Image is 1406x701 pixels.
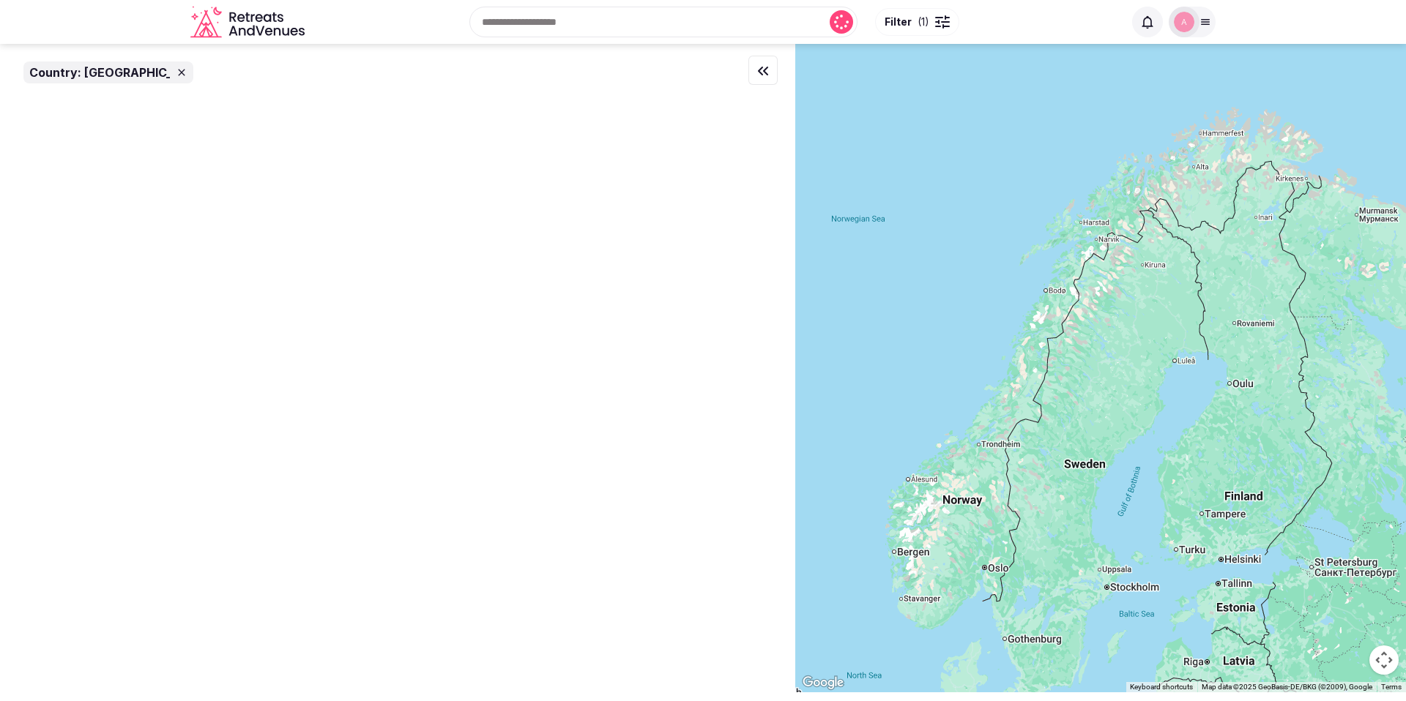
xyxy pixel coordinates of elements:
[1202,683,1372,691] span: Map data ©2025 GeoBasis-DE/BKG (©2009), Google
[1130,682,1193,692] button: Keyboard shortcuts
[875,8,959,36] button: Filter(1)
[885,15,912,29] span: Filter
[29,64,81,80] span: Country:
[799,673,847,692] a: Open this area in Google Maps (opens a new window)
[1369,645,1399,675] button: Map camera controls
[799,673,847,692] img: Google
[84,64,210,80] span: [GEOGRAPHIC_DATA]
[190,6,308,39] svg: Retreats and Venues company logo
[1381,683,1402,691] a: Terms (opens in new tab)
[918,15,929,29] span: ( 1 )
[190,6,308,39] a: Visit the homepage
[1174,12,1194,32] img: Alejandro Admin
